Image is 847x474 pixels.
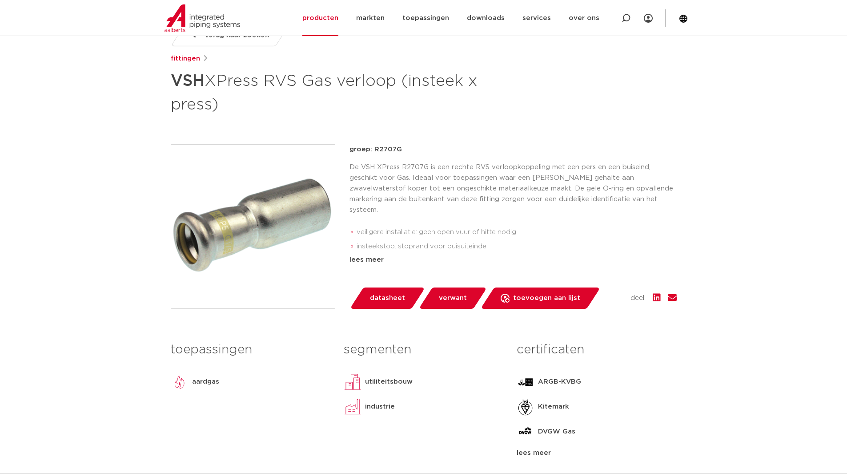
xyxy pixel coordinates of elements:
span: deel: [630,293,646,304]
img: Product Image for VSH XPress RVS Gas verloop (insteek x press) [171,145,335,308]
div: lees meer [517,448,676,458]
div: lees meer [349,255,677,265]
li: insteekstop: stoprand voor buisuiteinde [357,239,677,254]
p: groep: R2707G [349,144,677,155]
p: De VSH XPress R2707G is een rechte RVS verloopkoppeling met een pers en een buiseind, geschikt vo... [349,162,677,215]
a: fittingen [171,53,200,64]
span: toevoegen aan lijst [513,291,580,305]
img: DVGW Gas [517,423,534,441]
span: verwant [439,291,467,305]
p: utiliteitsbouw [365,377,413,387]
p: aardgas [192,377,219,387]
h3: segmenten [344,341,503,359]
span: datasheet [370,291,405,305]
p: industrie [365,401,395,412]
img: Kitemark [517,398,534,416]
p: ARGB-KVBG [538,377,581,387]
img: ARGB-KVBG [517,373,534,391]
img: aardgas [171,373,189,391]
img: utiliteitsbouw [344,373,361,391]
img: industrie [344,398,361,416]
li: veiligere installatie: geen open vuur of hitte nodig [357,225,677,239]
h1: XPress RVS Gas verloop (insteek x press) [171,68,505,116]
a: verwant [418,288,487,309]
h3: toepassingen [171,341,330,359]
h3: certificaten [517,341,676,359]
p: Kitemark [538,401,569,412]
a: datasheet [349,288,425,309]
strong: VSH [171,73,205,89]
p: DVGW Gas [538,426,575,437]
